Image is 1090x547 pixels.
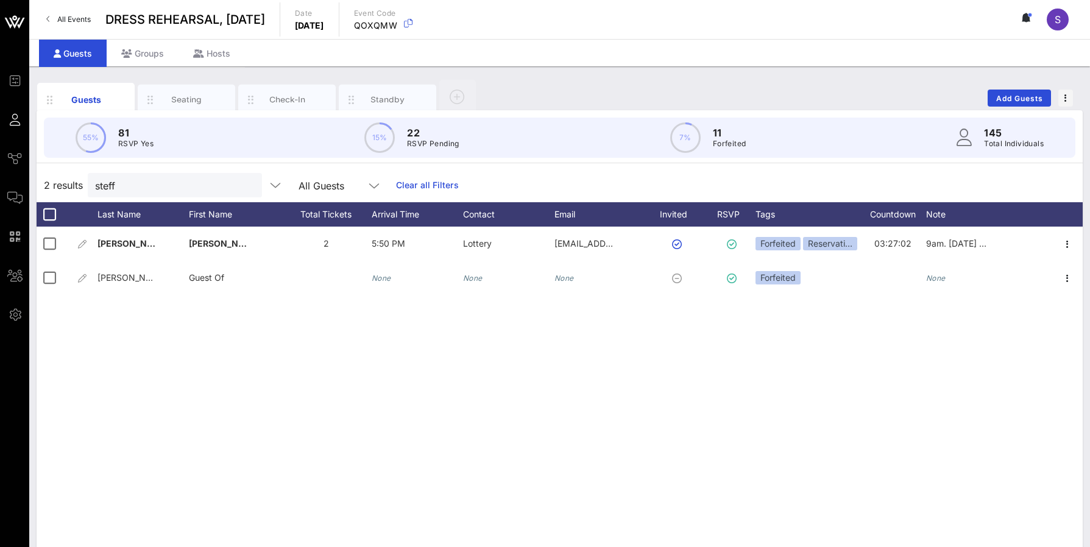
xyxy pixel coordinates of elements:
[988,90,1051,107] button: Add Guests
[646,202,713,227] div: Invited
[295,19,324,32] p: [DATE]
[179,40,245,67] div: Hosts
[874,240,911,247] span: 03:27:02
[39,40,107,67] div: Guests
[59,93,113,106] div: Guests
[260,94,314,105] div: Check-In
[926,273,946,283] i: None
[361,94,415,105] div: Standby
[107,40,179,67] div: Groups
[713,138,746,150] p: Forfeited
[396,178,459,192] a: Clear all Filters
[1055,13,1061,26] span: S
[926,202,1017,227] div: Note
[803,237,857,250] div: Reservati…
[713,125,746,140] p: 11
[372,273,391,283] i: None
[280,227,372,261] div: 2
[280,202,372,227] div: Total Tickets
[189,238,261,249] span: [PERSON_NAME]
[756,237,801,250] div: Forfeited
[105,10,265,29] span: DRESS REHEARSAL, [DATE]
[1047,9,1069,30] div: S
[372,238,405,249] span: 5:50 PM
[189,202,280,227] div: First Name
[554,202,646,227] div: Email
[118,125,154,140] p: 81
[756,202,859,227] div: Tags
[463,273,483,283] i: None
[44,178,83,192] span: 2 results
[407,125,459,140] p: 22
[554,238,701,249] span: [EMAIL_ADDRESS][DOMAIN_NAME]
[554,273,574,283] i: None
[39,10,98,29] a: All Events
[996,94,1044,103] span: Add Guests
[160,94,214,105] div: Seating
[291,173,389,197] div: All Guests
[118,138,154,150] p: RSVP Yes
[97,202,189,227] div: Last Name
[372,202,463,227] div: Arrival Time
[984,138,1044,150] p: Total Individuals
[299,180,344,191] div: All Guests
[463,202,554,227] div: Contact
[463,238,492,249] span: Lottery
[984,125,1044,140] p: 145
[295,7,324,19] p: Date
[189,272,224,283] span: Guest Of
[756,271,801,284] div: Forfeited
[407,138,459,150] p: RSVP Pending
[97,272,168,283] span: [PERSON_NAME]
[57,15,91,24] span: All Events
[354,7,398,19] p: Event Code
[859,202,926,227] div: Countdown
[354,19,398,32] p: QOXQMW
[713,202,756,227] div: RSVP
[97,238,169,249] span: [PERSON_NAME]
